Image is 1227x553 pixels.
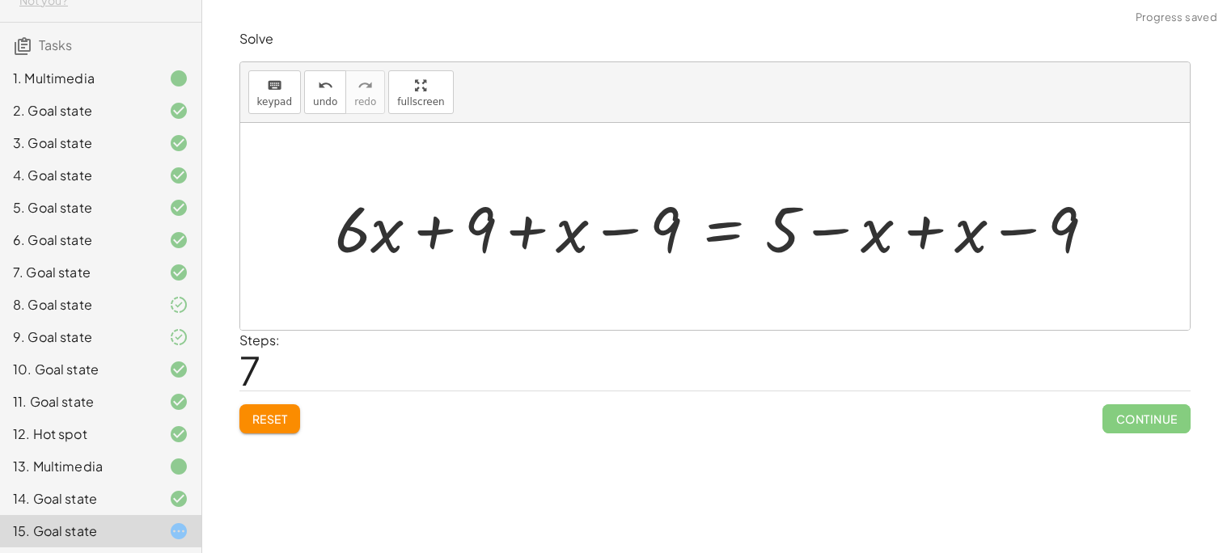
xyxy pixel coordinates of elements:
button: Reset [239,404,301,433]
i: Task finished. [169,457,188,476]
div: 15. Goal state [13,521,143,541]
div: 11. Goal state [13,392,143,412]
p: Solve [239,30,1191,49]
i: Task finished and correct. [169,263,188,282]
i: Task started. [169,521,188,541]
i: Task finished and correct. [169,166,188,185]
button: fullscreen [388,70,453,114]
span: Tasks [39,36,72,53]
i: Task finished. [169,69,188,88]
span: Progress saved [1136,10,1217,26]
i: Task finished and correct. [169,424,188,444]
div: 7. Goal state [13,263,143,282]
span: 7 [239,345,260,395]
span: Reset [252,412,288,426]
i: keyboard [267,76,282,95]
div: 14. Goal state [13,489,143,509]
i: Task finished and correct. [169,133,188,153]
i: Task finished and correct. [169,392,188,412]
i: undo [318,76,333,95]
i: Task finished and correct. [169,198,188,217]
span: redo [354,96,376,108]
div: 5. Goal state [13,198,143,217]
i: Task finished and correct. [169,489,188,509]
button: undoundo [304,70,346,114]
div: 6. Goal state [13,230,143,250]
button: redoredo [345,70,385,114]
div: 12. Hot spot [13,424,143,444]
i: Task finished and correct. [169,360,188,379]
span: keypad [257,96,293,108]
div: 13. Multimedia [13,457,143,476]
i: Task finished and correct. [169,101,188,120]
label: Steps: [239,331,280,348]
span: fullscreen [397,96,444,108]
div: 9. Goal state [13,327,143,347]
div: 1. Multimedia [13,69,143,88]
div: 8. Goal state [13,295,143,314]
i: Task finished and part of it marked as correct. [169,295,188,314]
i: Task finished and correct. [169,230,188,250]
span: undo [313,96,337,108]
div: 4. Goal state [13,166,143,185]
div: 3. Goal state [13,133,143,153]
i: redo [358,76,373,95]
div: 10. Goal state [13,360,143,379]
button: keyboardkeypad [248,70,302,114]
i: Task finished and part of it marked as correct. [169,327,188,347]
div: 2. Goal state [13,101,143,120]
